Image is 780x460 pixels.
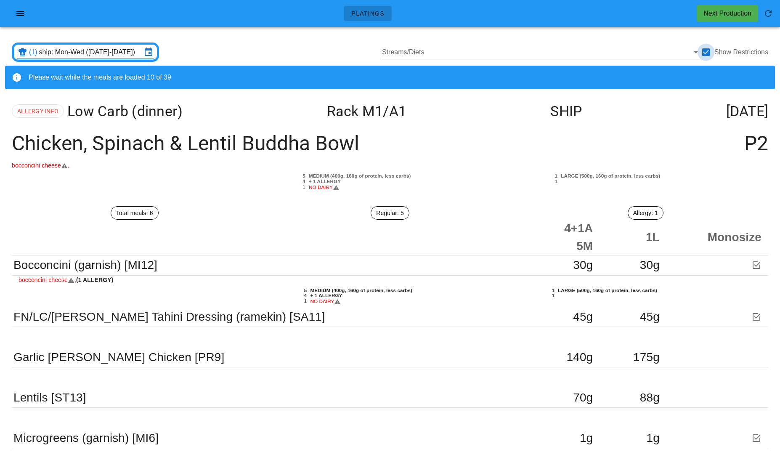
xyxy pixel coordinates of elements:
div: Chicken, Spinach & Lentil Buddha Bowl [5,126,775,161]
div: Streams/Diets [382,45,701,59]
span: 1g [580,431,593,444]
span: NO DAIRY [310,298,341,304]
div: MEDIUM (400g, 160g of protein, less carbs) [307,173,515,179]
span: 88g [640,391,660,404]
span: ALLERGY INFO [17,105,58,117]
div: LARGE (500g, 160g of protein, less carbs) [556,288,760,293]
span: bocconcini cheese [12,162,69,169]
div: (1) [29,48,39,56]
div: LARGE (500g, 160g of protein, less carbs) [559,173,767,179]
div: + 1 ALLERGY [307,179,515,184]
div: 1 [515,288,556,293]
span: 30g [573,258,593,271]
div: Low Carb (dinner) Rack M1 SHIP [DATE] [5,96,775,126]
span: , [68,162,69,169]
div: 1 [518,179,560,184]
span: 1g [646,431,659,444]
span: (1 ALLERGY) [76,276,113,285]
a: Platings [344,6,391,21]
div: Next Production [703,8,751,19]
div: 1 [268,298,309,305]
span: NO DAIRY [309,184,340,190]
span: bocconcini cheese [19,277,76,283]
span: /A1 [383,103,406,120]
td: Lentils [ST13] [12,388,533,408]
td: Microgreens (garnish) [MI6] [12,428,533,448]
span: Allergy: 1 [633,207,658,219]
span: Please wait while the meals are loaded 10 of 39 [29,74,171,81]
div: + 1 ALLERGY [308,293,512,298]
span: , [74,277,76,283]
td: FN/LC/[PERSON_NAME] Tahini Dressing (ramekin) [SA11] [12,307,533,327]
span: 70g [573,391,593,404]
div: 5 [265,173,307,179]
td: Bocconcini (garnish) [MI12] [12,255,533,276]
div: 4 [268,293,309,298]
div: 5 [268,288,309,293]
span: Regular: 5 [376,207,404,219]
span: 45g [640,310,660,323]
span: Total meals: 6 [116,207,153,219]
div: 1 [518,173,560,179]
td: Garlic [PERSON_NAME] Chicken [PR9] [12,347,533,367]
span: 175g [633,351,660,364]
th: 1L [600,220,666,255]
div: 1 [265,184,307,191]
label: Show Restrictions [714,48,768,56]
span: P2 [744,133,768,154]
div: 1 [515,293,556,298]
span: Platings [351,10,384,17]
th: 4+1A 5M [533,220,600,255]
span: 140g [567,351,593,364]
span: 45g [573,310,593,323]
th: Monosize [666,220,768,255]
div: MEDIUM (400g, 160g of protein, less carbs) [308,288,512,293]
div: 4 [265,179,307,184]
span: 30g [640,258,660,271]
